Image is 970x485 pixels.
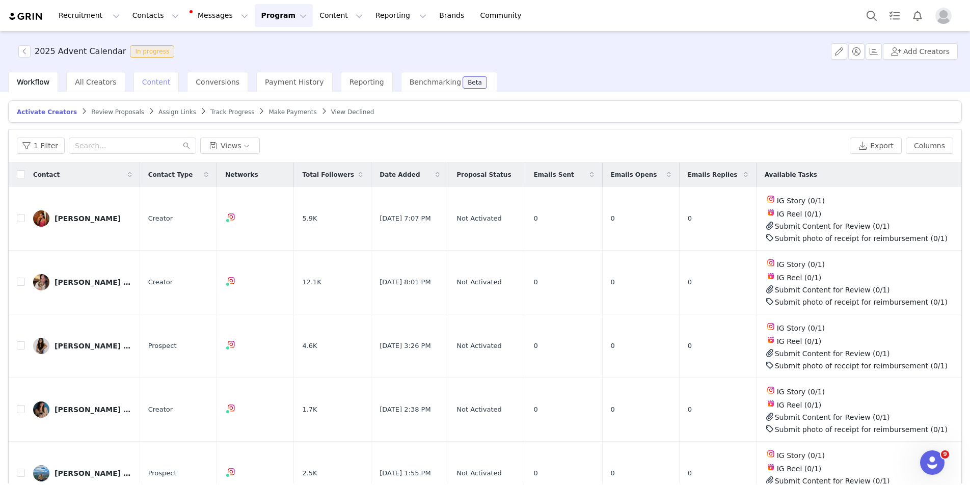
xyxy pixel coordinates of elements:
img: instagram.svg [767,386,775,394]
span: [DATE] 8:01 PM [380,277,430,287]
span: Date Added [380,170,420,179]
span: Emails Opens [611,170,657,179]
a: [PERSON_NAME] | Wine & Champagne | Content Creator [33,274,132,290]
span: 0 [688,468,692,478]
span: 9 [941,450,949,459]
img: grin logo [8,12,44,21]
span: Creator [148,213,173,224]
iframe: Intercom live chat [920,450,945,475]
span: 0 [688,405,692,415]
a: [PERSON_NAME] | 🍸🐆💋 [33,338,132,354]
button: Reporting [369,4,433,27]
span: 0 [611,341,615,351]
span: Submit Content for Review (0/1) [775,349,890,358]
span: IG Story (0/1) [777,388,825,396]
div: [PERSON_NAME] | Adventure Travel Specialist [55,469,131,477]
button: Contacts [126,4,185,27]
span: Assign Links [158,109,196,116]
img: instagram-reels.svg [767,208,775,217]
span: All Creators [75,78,116,86]
input: Search... [69,138,196,154]
span: [DATE] 1:55 PM [380,468,430,478]
div: [PERSON_NAME] | 🍸🐆💋 [55,342,131,350]
div: [PERSON_NAME] | Wine & Champagne | Content Creator [55,278,131,286]
span: Submit Content for Review (0/1) [775,286,890,294]
span: Benchmarking [410,78,461,86]
button: Content [313,4,369,27]
span: IG Reel (0/1) [777,401,822,409]
span: 0 [688,341,692,351]
span: Submit photo of receipt for reimbursement (0/1) [775,425,948,434]
span: Contact [33,170,60,179]
span: 0 [611,277,615,287]
span: Creator [148,277,173,287]
button: Program [255,4,313,27]
span: In progress [130,45,174,58]
img: instagram.svg [227,277,235,285]
img: instagram-reels.svg [767,272,775,280]
span: Submit photo of receipt for reimbursement (0/1) [775,298,948,306]
img: 8c8bc90f-6cd7-44e8-a07f-48b7d538f54e.jpg [33,465,49,481]
span: Payment History [265,78,324,86]
span: 12.1K [302,277,321,287]
span: IG Story (0/1) [777,260,825,268]
span: IG Story (0/1) [777,197,825,205]
button: 1 Filter [17,138,65,154]
img: instagram.svg [227,468,235,476]
button: Recruitment [52,4,126,27]
span: Not Activated [456,341,501,351]
span: 1.7K [302,405,317,415]
span: 0 [611,468,615,478]
span: Prospect [148,468,177,478]
a: [PERSON_NAME] | Wine & Spirits [33,401,132,418]
span: IG Story (0/1) [777,324,825,332]
img: instagram.svg [227,340,235,348]
img: instagram-reels.svg [767,399,775,408]
span: Submit Content for Review (0/1) [775,222,890,230]
img: instagram.svg [767,450,775,458]
a: Tasks [883,4,906,27]
span: 0 [611,405,615,415]
button: Add Creators [883,43,958,60]
i: icon: search [183,142,190,149]
span: Contact Type [148,170,193,179]
img: instagram.svg [767,322,775,331]
span: Workflow [17,78,49,86]
span: IG Reel (0/1) [777,274,822,282]
span: Prospect [148,341,177,351]
img: c7faec99-9ccb-42fd-8a8d-a78fccdce6cc--s.jpg [33,210,49,227]
span: 4.6K [302,341,317,351]
span: 0 [533,277,537,287]
span: Proposal Status [456,170,511,179]
a: Brands [433,4,473,27]
button: Columns [906,138,953,154]
span: 0 [533,213,537,224]
span: [DATE] 7:07 PM [380,213,430,224]
img: instagram-reels.svg [767,336,775,344]
a: Community [474,4,532,27]
img: 4d7ddad9-7e5d-45d8-8493-9faf3ef36564--s.jpg [33,401,49,418]
span: Networks [225,170,258,179]
span: Submit Content for Review (0/1) [775,413,890,421]
img: placeholder-profile.jpg [935,8,952,24]
div: [PERSON_NAME] [55,214,121,223]
span: Activate Creators [17,109,77,116]
a: [PERSON_NAME] | Adventure Travel Specialist [33,465,132,481]
button: Views [200,138,260,154]
div: Beta [468,79,482,86]
span: 0 [688,277,692,287]
span: 5.9K [302,213,317,224]
span: Available Tasks [765,170,817,179]
img: 437252f4-95f3-42e2-a93f-33c0e4abe355.jpg [33,338,49,354]
h3: 2025 Advent Calendar [35,45,126,58]
span: IG Reel (0/1) [777,210,822,218]
img: instagram.svg [767,259,775,267]
span: Not Activated [456,213,501,224]
span: Creator [148,405,173,415]
span: Make Payments [268,109,316,116]
span: 0 [533,341,537,351]
span: Track Progress [210,109,254,116]
img: instagram.svg [227,404,235,412]
button: Notifications [906,4,929,27]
